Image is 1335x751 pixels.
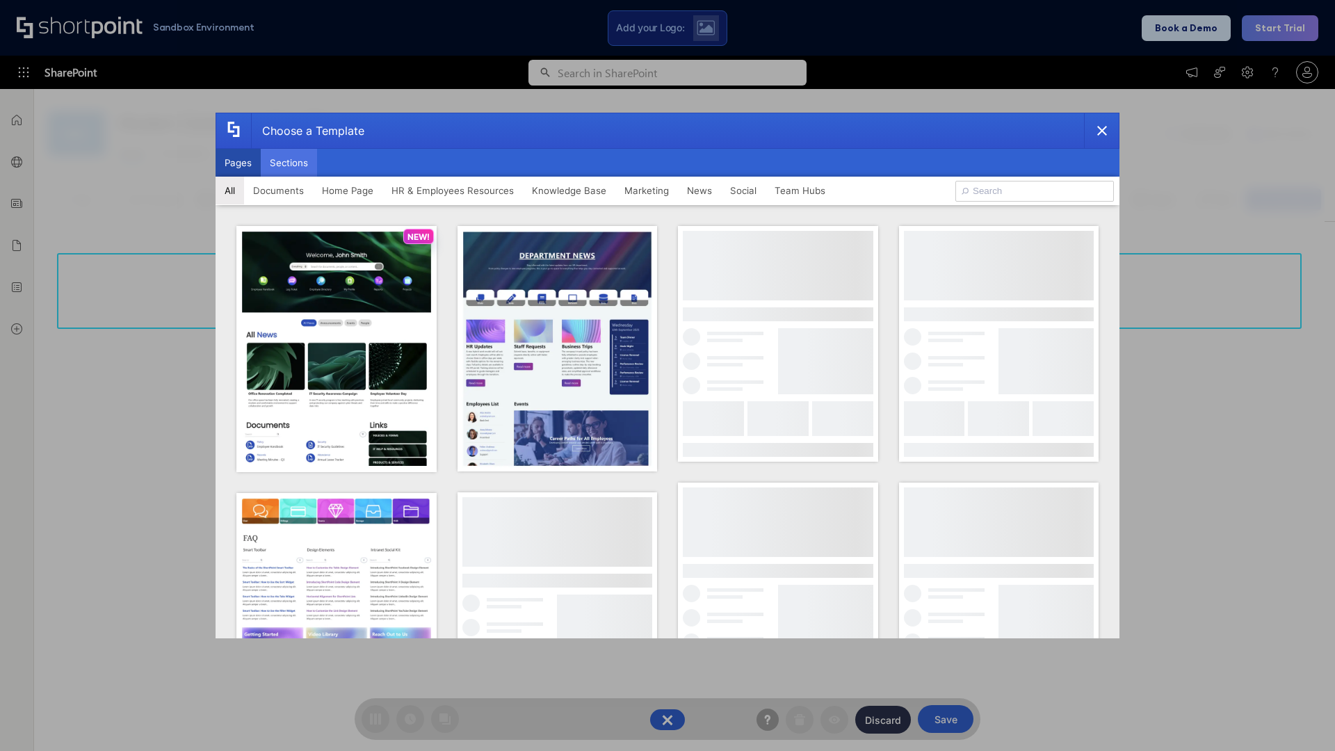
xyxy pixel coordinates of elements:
[313,177,382,204] button: Home Page
[382,177,523,204] button: HR & Employees Resources
[615,177,678,204] button: Marketing
[407,232,430,242] p: NEW!
[721,177,766,204] button: Social
[1265,684,1335,751] iframe: Chat Widget
[678,177,721,204] button: News
[523,177,615,204] button: Knowledge Base
[216,177,244,204] button: All
[216,113,1119,638] div: template selector
[251,113,364,148] div: Choose a Template
[766,177,834,204] button: Team Hubs
[261,149,317,177] button: Sections
[216,149,261,177] button: Pages
[955,181,1114,202] input: Search
[244,177,313,204] button: Documents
